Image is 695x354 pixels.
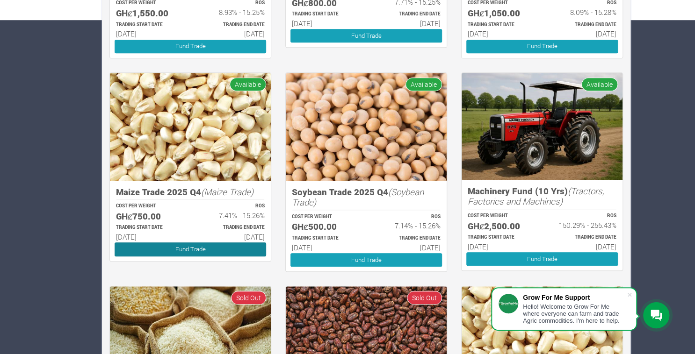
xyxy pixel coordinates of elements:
h6: [DATE] [199,29,265,38]
div: Grow For Me Support [523,294,627,301]
p: Estimated Trading Start Date [292,235,358,242]
h6: 7.14% - 15.26% [375,221,441,230]
p: Estimated Trading Start Date [116,224,182,231]
h6: [DATE] [550,29,616,38]
h5: GHȼ750.00 [116,211,182,222]
span: Available [405,78,442,91]
p: COST PER WEIGHT [292,213,358,220]
i: (Soybean Trade) [292,186,424,208]
h5: Maize Trade 2025 Q4 [116,187,265,198]
a: Fund Trade [115,242,266,256]
h6: 8.09% - 15.28% [550,8,616,16]
p: ROS [375,213,441,220]
h6: [DATE] [199,233,265,241]
h6: [DATE] [116,233,182,241]
img: growforme image [462,73,623,180]
p: Estimated Trading End Date [375,11,441,18]
h5: GHȼ500.00 [292,221,358,232]
a: Fund Trade [466,252,618,266]
h6: [DATE] [375,19,441,28]
a: Fund Trade [115,40,266,53]
p: Estimated Trading End Date [550,21,616,28]
h6: [DATE] [375,243,441,252]
p: COST PER WEIGHT [116,203,182,210]
p: Estimated Trading Start Date [468,234,534,241]
h6: [DATE] [550,242,616,251]
a: Fund Trade [290,253,442,267]
h6: [DATE] [292,19,358,28]
h5: GHȼ1,550.00 [116,8,182,19]
h6: [DATE] [292,243,358,252]
p: Estimated Trading Start Date [116,21,182,28]
span: Sold Out [231,291,266,304]
p: Estimated Trading Start Date [292,11,358,18]
h5: Soybean Trade 2025 Q4 [292,187,441,208]
h6: 8.93% - 15.25% [199,8,265,16]
i: (Maize Trade) [201,186,253,198]
img: growforme image [286,73,447,181]
img: growforme image [110,73,271,181]
a: Fund Trade [466,40,618,53]
h6: [DATE] [116,29,182,38]
h5: GHȼ2,500.00 [468,221,534,232]
h6: 150.29% - 255.43% [550,221,616,229]
h6: [DATE] [468,242,534,251]
i: (Tractors, Factories and Machines) [468,185,604,207]
p: ROS [550,212,616,219]
h6: [DATE] [468,29,534,38]
p: ROS [199,203,265,210]
p: Estimated Trading End Date [550,234,616,241]
p: Estimated Trading End Date [199,21,265,28]
p: Estimated Trading Start Date [468,21,534,28]
span: Sold Out [407,291,442,304]
h5: GHȼ1,050.00 [468,8,534,19]
p: COST PER WEIGHT [468,212,534,219]
div: Hello! Welcome to Grow For Me where everyone can farm and trade Agric commodities. I'm here to help. [523,303,627,324]
h5: Machinery Fund (10 Yrs) [468,186,616,207]
p: Estimated Trading End Date [199,224,265,231]
h6: 7.41% - 15.26% [199,211,265,219]
span: Available [581,78,618,91]
a: Fund Trade [290,29,442,42]
p: Estimated Trading End Date [375,235,441,242]
span: Available [230,78,266,91]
